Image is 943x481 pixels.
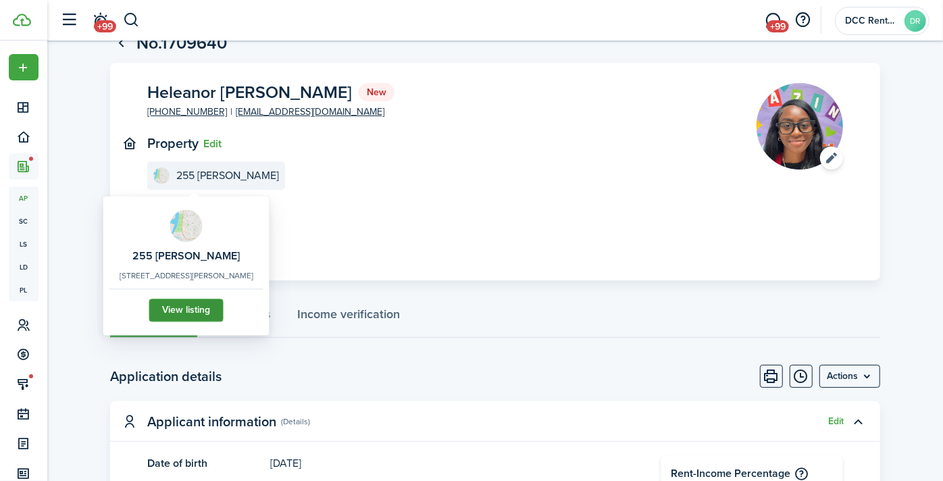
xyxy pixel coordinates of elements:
[57,7,82,33] button: Open sidebar
[9,278,39,301] a: pl
[9,54,39,80] button: Open menu
[761,3,786,38] a: Messaging
[792,9,815,32] button: Open resource center
[236,105,384,119] a: [EMAIL_ADDRESS][DOMAIN_NAME]
[271,455,621,472] panel-main-description: [DATE]
[147,414,276,430] panel-main-title: Applicant information
[147,136,199,151] text-item: Property
[110,366,222,386] h2: Application details
[147,84,352,101] span: Heleanor [PERSON_NAME]
[120,249,253,263] e-details-info-title: 255 [PERSON_NAME]
[9,255,39,278] a: ld
[120,271,253,282] p: [STREET_ADDRESS][PERSON_NAME]
[760,365,783,388] button: Print
[819,365,880,388] button: Open menu
[123,9,140,32] button: Search
[281,415,310,428] panel-main-subtitle: (Details)
[13,14,31,26] img: TenantCloud
[110,32,133,55] a: Go back
[9,209,39,232] a: sc
[359,83,394,102] status: New
[153,168,170,184] img: 255 Joubert
[147,455,264,472] panel-main-title: Date of birth
[767,20,789,32] span: +99
[284,297,413,338] a: Income verification
[88,3,113,38] a: Notifications
[136,30,227,56] h1: No.1709640
[176,170,279,182] e-details-info-title: 255 [PERSON_NAME]
[9,186,39,209] a: ap
[828,416,844,427] button: Edit
[147,105,227,119] a: [PHONE_NUMBER]
[819,365,880,388] menu-btn: Actions
[904,10,926,32] avatar-text: DR
[203,138,222,150] button: Edit
[170,209,203,242] img: 255 Joubert
[847,410,870,433] button: Toggle accordion
[94,20,116,32] span: +99
[149,299,224,322] a: View listing
[790,365,813,388] button: Timeline
[757,83,843,170] button: Open menu
[845,16,899,26] span: DCC Rentals LLC
[9,232,39,255] a: ls
[757,83,843,170] img: Picture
